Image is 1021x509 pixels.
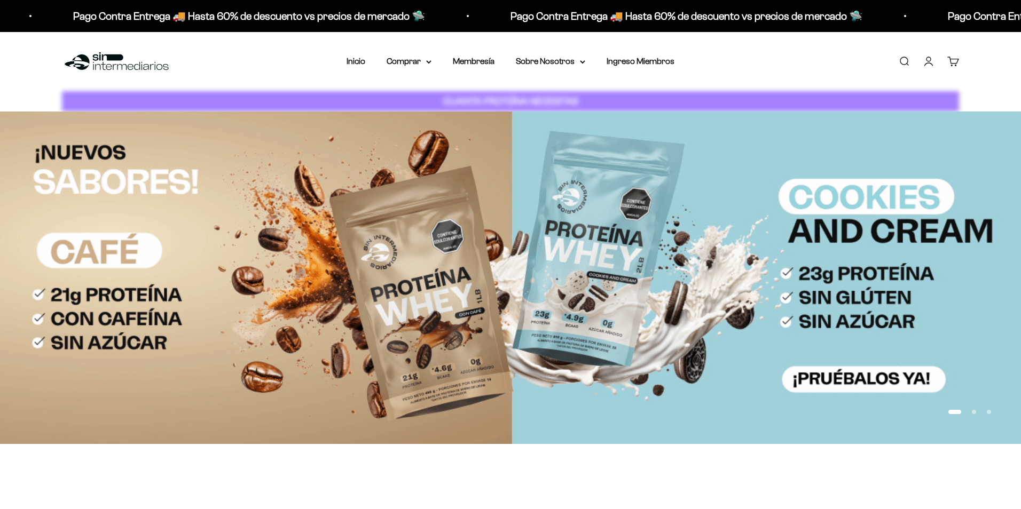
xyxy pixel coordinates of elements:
[607,57,674,66] a: Ingreso Miembros
[443,96,578,107] strong: CUANTA PROTEÍNA NECESITAS
[387,54,431,68] summary: Comprar
[63,7,415,25] p: Pago Contra Entrega 🚚 Hasta 60% de descuento vs precios de mercado 🛸
[347,57,365,66] a: Inicio
[516,54,585,68] summary: Sobre Nosotros
[500,7,852,25] p: Pago Contra Entrega 🚚 Hasta 60% de descuento vs precios de mercado 🛸
[453,57,494,66] a: Membresía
